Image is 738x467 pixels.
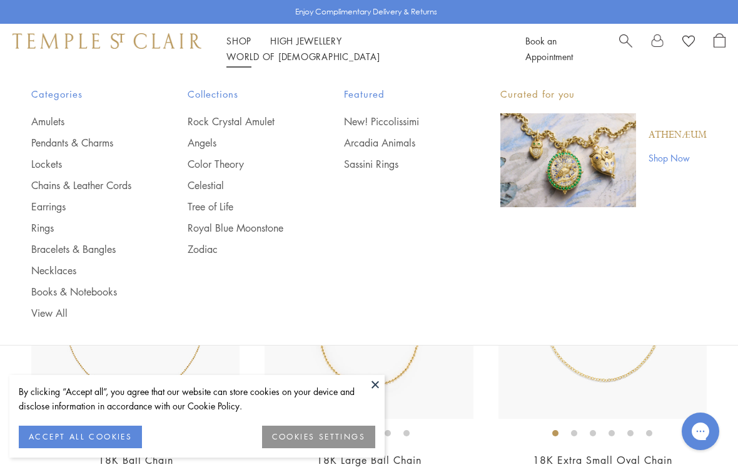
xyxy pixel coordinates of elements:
a: Royal Blue Moonstone [188,221,294,235]
a: Pendants & Charms [31,136,138,150]
span: Collections [188,86,294,102]
a: 18K Ball Chain [98,453,173,467]
a: Athenæum [649,128,707,142]
nav: Main navigation [226,33,497,64]
a: Necklaces [31,264,138,277]
a: Search [619,33,632,64]
a: Celestial [188,178,294,192]
a: Earrings [31,200,138,213]
a: ShopShop [226,34,251,47]
button: COOKIES SETTINGS [262,426,375,448]
span: Featured [344,86,450,102]
button: ACCEPT ALL COOKIES [19,426,142,448]
a: View Wishlist [682,33,695,52]
a: Arcadia Animals [344,136,450,150]
a: Lockets [31,157,138,171]
a: Books & Notebooks [31,285,138,299]
a: New! Piccolissimi [344,115,450,128]
a: 18K Large Ball Chain [316,453,422,467]
a: Color Theory [188,157,294,171]
a: 18K Extra Small Oval Chain [533,453,672,467]
a: Zodiac [188,242,294,256]
a: Open Shopping Bag [714,33,725,64]
p: Enjoy Complimentary Delivery & Returns [295,6,437,18]
a: High JewelleryHigh Jewellery [270,34,342,47]
a: Bracelets & Bangles [31,242,138,256]
a: Amulets [31,115,138,128]
a: View All [31,306,138,320]
a: Chains & Leather Cords [31,178,138,192]
a: World of [DEMOGRAPHIC_DATA]World of [DEMOGRAPHIC_DATA] [226,50,380,63]
a: Shop Now [649,151,707,165]
span: Categories [31,86,138,102]
img: Temple St. Clair [13,33,201,48]
div: By clicking “Accept all”, you agree that our website can store cookies on your device and disclos... [19,384,375,413]
a: Tree of Life [188,200,294,213]
p: Curated for you [500,86,707,102]
a: Rings [31,221,138,235]
a: Sassini Rings [344,157,450,171]
a: Book an Appointment [525,34,573,63]
iframe: Gorgias live chat messenger [675,408,725,454]
a: Rock Crystal Amulet [188,115,294,128]
a: Angels [188,136,294,150]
